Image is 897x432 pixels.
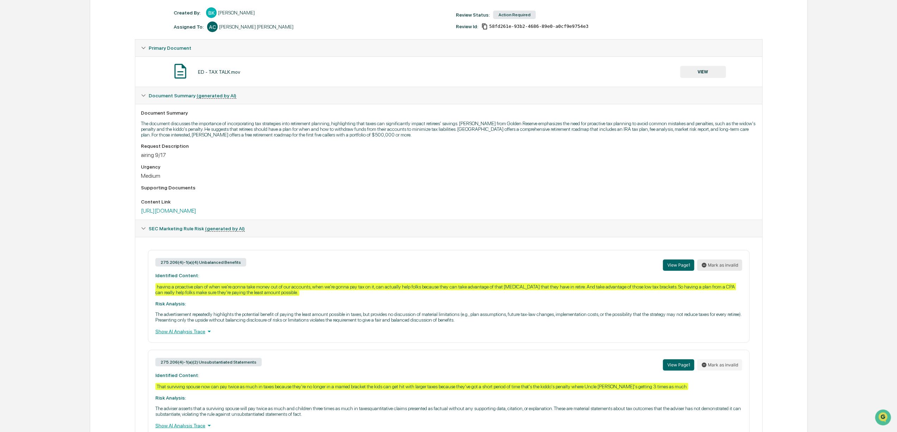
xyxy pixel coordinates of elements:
p: How can we help? [7,15,128,26]
div: Review Id: [456,24,478,29]
div: 275.206(4)-1(a)(2) Unsubstantiated Statements [155,358,262,366]
button: Start new chat [120,56,128,65]
button: VIEW [680,66,726,78]
img: 1746055101610-c473b297-6a78-478c-a979-82029cc54cd1 [7,54,20,67]
div: Primary Document [135,39,762,56]
div: Urgency [141,164,757,170]
button: Mark as invalid [697,260,742,271]
div: Assigned To: [174,24,204,30]
span: Data Lookup [14,103,44,110]
button: View Page1 [663,359,694,371]
div: That surviving spouse now can pay twice as much in taxes because they're no longer in a married b... [155,383,688,390]
iframe: Open customer support [874,409,893,428]
div: Primary Document [135,56,762,87]
div: 🖐️ [7,90,13,96]
div: [PERSON_NAME] [218,10,255,16]
div: Supporting Documents [141,185,757,190]
p: The adviser asserts that a surviving spouse will pay twice as much and children three times as mu... [155,406,742,417]
a: Powered byPylon [50,120,85,125]
div: We're available if you need us! [24,61,89,67]
input: Clear [18,32,116,40]
span: Pylon [70,120,85,125]
p: The document discusses the importance of incorporating tax strategies into retirement planning, h... [141,121,757,138]
div: Start new chat [24,54,116,61]
a: 🔎Data Lookup [4,100,47,112]
span: SEC Marketing Rule Risk [149,226,245,231]
a: 🗄️Attestations [48,86,90,99]
div: Request Description [141,143,757,149]
span: Copy Id [482,23,488,30]
div: 275.206(4)-1(a)(4) Unbalanced Benefits [155,258,246,267]
div: ED - TAX TALK.mov [198,69,240,75]
div: having a proactive plan of when we're gonna take money out of our accounts, when we're gonna pay ... [155,283,736,296]
div: Document Summary [141,110,757,116]
a: [URL][DOMAIN_NAME] [141,207,196,214]
a: 🖐️Preclearance [4,86,48,99]
strong: Identified Content: [155,372,199,378]
div: Medium [141,172,757,179]
div: Created By: ‎ ‎ [174,10,203,16]
span: Document Summary [149,93,236,98]
span: 58fd261e-93b2-4686-89e0-a0cf9e9754e3 [489,24,589,29]
button: Mark as invalid [697,359,742,371]
div: SEC Marketing Rule Risk (generated by AI) [135,220,762,237]
div: Show AI Analysis Trace [155,422,742,430]
div: BK [206,7,217,18]
u: (generated by AI) [205,226,245,232]
strong: Risk Analysis: [155,395,186,401]
div: Show AI Analysis Trace [155,328,742,335]
div: 🔎 [7,103,13,109]
u: (generated by AI) [197,93,236,99]
div: [PERSON_NAME] [PERSON_NAME] [219,24,293,30]
div: AC [207,22,218,32]
strong: Risk Analysis: [155,301,186,306]
div: Action Required [493,11,536,19]
strong: Identified Content: [155,273,199,278]
p: The advertisement repeatedly highlights the potential benefit of paying the least amount possible... [155,311,742,323]
div: airing 9/17 [141,152,757,158]
div: 🗄️ [51,90,57,96]
img: Document Icon [172,62,189,80]
div: Review Status: [456,12,490,18]
div: Content Link [141,199,757,205]
button: View Page1 [663,260,694,271]
div: Document Summary (generated by AI) [135,104,762,220]
span: Preclearance [14,89,45,96]
div: Document Summary (generated by AI) [135,87,762,104]
span: Primary Document [149,45,191,51]
span: Attestations [58,89,87,96]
